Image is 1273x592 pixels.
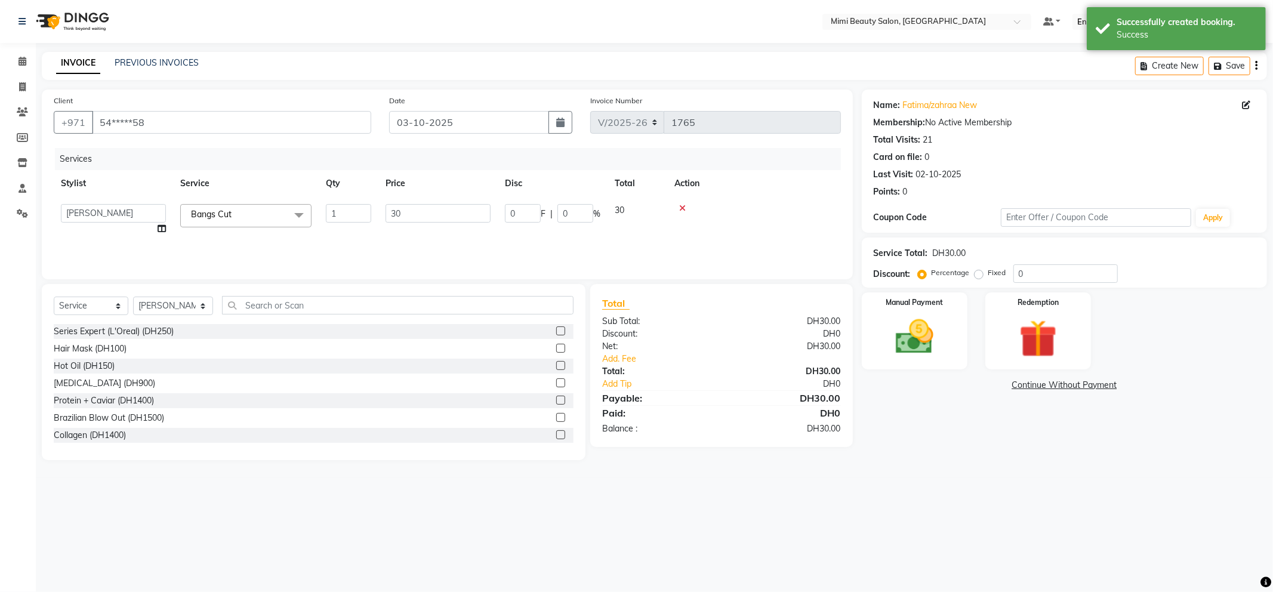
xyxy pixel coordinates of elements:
[722,315,850,328] div: DH30.00
[593,406,722,420] div: Paid:
[550,208,553,220] span: |
[593,378,743,390] a: Add Tip
[903,99,978,112] a: Fatima/zahraa New
[1196,209,1230,227] button: Apply
[191,209,232,220] span: Bangs Cut
[722,406,850,420] div: DH0
[722,365,850,378] div: DH30.00
[988,267,1006,278] label: Fixed
[92,111,371,134] input: Search by Name/Mobile/Email/Code
[874,268,911,280] div: Discount:
[602,297,630,310] span: Total
[378,170,498,197] th: Price
[874,211,1001,224] div: Coupon Code
[222,296,574,314] input: Search or Scan
[1209,57,1250,75] button: Save
[1018,297,1059,308] label: Redemption
[874,186,901,198] div: Points:
[722,423,850,435] div: DH30.00
[923,134,933,146] div: 21
[389,95,405,106] label: Date
[319,170,378,197] th: Qty
[56,53,100,74] a: INVOICE
[54,360,115,372] div: Hot Oil (DH150)
[874,134,921,146] div: Total Visits:
[593,353,850,365] a: Add. Fee
[933,247,966,260] div: DH30.00
[1117,29,1257,41] div: Success
[55,148,850,170] div: Services
[1117,16,1257,29] div: Successfully created booking.
[874,247,928,260] div: Service Total:
[874,116,1255,129] div: No Active Membership
[903,186,908,198] div: 0
[1135,57,1204,75] button: Create New
[874,99,901,112] div: Name:
[916,168,961,181] div: 02-10-2025
[593,391,722,405] div: Payable:
[874,116,926,129] div: Membership:
[30,5,112,38] img: logo
[54,170,173,197] th: Stylist
[54,343,127,355] div: Hair Mask (DH100)
[590,95,642,106] label: Invoice Number
[886,297,943,308] label: Manual Payment
[593,315,722,328] div: Sub Total:
[1001,208,1192,227] input: Enter Offer / Coupon Code
[54,394,154,407] div: Protein + Caviar (DH1400)
[722,328,850,340] div: DH0
[593,208,600,220] span: %
[593,423,722,435] div: Balance :
[232,209,237,220] a: x
[54,412,164,424] div: Brazilian Blow Out (DH1500)
[722,340,850,353] div: DH30.00
[498,170,608,197] th: Disc
[722,391,850,405] div: DH30.00
[541,208,545,220] span: F
[884,315,945,359] img: _cash.svg
[874,151,923,164] div: Card on file:
[1007,315,1069,362] img: _gift.svg
[608,170,667,197] th: Total
[593,340,722,353] div: Net:
[54,111,93,134] button: +971
[593,328,722,340] div: Discount:
[874,168,914,181] div: Last Visit:
[173,170,319,197] th: Service
[932,267,970,278] label: Percentage
[667,170,841,197] th: Action
[864,379,1265,391] a: Continue Without Payment
[54,325,174,338] div: Series Expert (L'Oreal) (DH250)
[593,365,722,378] div: Total:
[54,377,155,390] div: [MEDICAL_DATA] (DH900)
[54,95,73,106] label: Client
[743,378,850,390] div: DH0
[54,429,126,442] div: Collagen (DH1400)
[115,57,199,68] a: PREVIOUS INVOICES
[925,151,930,164] div: 0
[615,205,624,215] span: 30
